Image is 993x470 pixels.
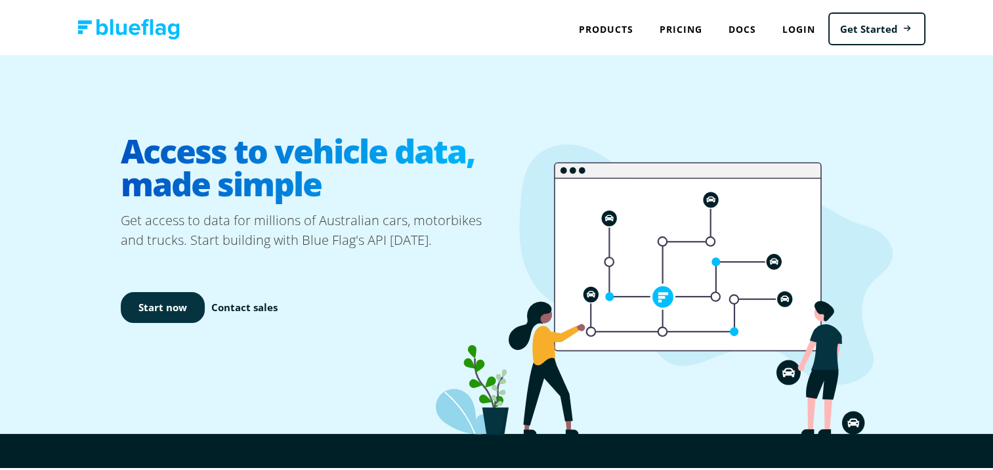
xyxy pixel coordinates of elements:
[828,10,925,43] a: Get Started
[211,297,278,312] a: Contact sales
[121,208,501,247] p: Get access to data for millions of Australian cars, motorbikes and trucks. Start building with Bl...
[77,16,180,37] img: Blue Flag logo
[715,13,769,40] a: Docs
[121,121,501,208] h1: Access to vehicle data, made simple
[121,289,205,320] a: Start now
[646,13,715,40] a: Pricing
[566,13,646,40] div: Products
[769,13,828,40] a: Login to Blue Flag application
